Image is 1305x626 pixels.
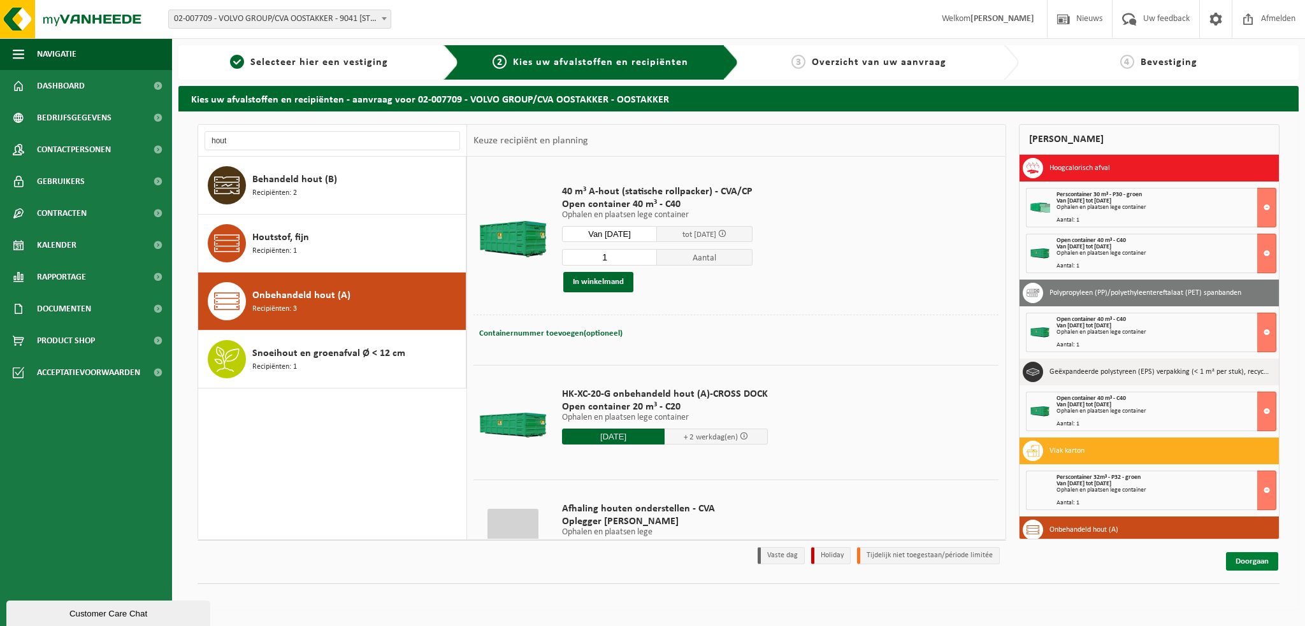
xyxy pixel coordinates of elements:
[970,14,1034,24] strong: [PERSON_NAME]
[37,166,85,197] span: Gebruikers
[478,325,624,343] button: Containernummer toevoegen(optioneel)
[198,157,466,215] button: Behandeld hout (B) Recipiënten: 2
[252,172,337,187] span: Behandeld hout (B)
[1056,500,1276,506] div: Aantal: 1
[37,70,85,102] span: Dashboard
[198,331,466,388] button: Snoeihout en groenafval Ø < 12 cm Recipiënten: 1
[1056,395,1126,402] span: Open container 40 m³ - C40
[562,211,753,220] p: Ophalen en plaatsen lege container
[252,288,350,303] span: Onbehandeld hout (A)
[562,413,768,422] p: Ophalen en plaatsen lege container
[252,187,297,199] span: Recipiënten: 2
[1226,552,1278,571] a: Doorgaan
[562,528,735,537] p: Ophalen en plaatsen lege
[758,547,805,564] li: Vaste dag
[1056,408,1276,415] div: Ophalen en plaatsen lege container
[1056,197,1111,204] strong: Van [DATE] tot [DATE]
[1056,204,1276,211] div: Ophalen en plaatsen lege container
[657,249,753,266] span: Aantal
[1056,480,1111,487] strong: Van [DATE] tot [DATE]
[479,329,623,338] span: Containernummer toevoegen(optioneel)
[562,185,753,198] span: 40 m³ A-hout (statische rollpacker) - CVA/CP
[493,55,507,69] span: 2
[562,388,768,401] span: HK-XC-20-G onbehandeld hout (A)-CROSS DOCK
[1056,401,1111,408] strong: Van [DATE] tot [DATE]
[250,57,388,68] span: Selecteer hier een vestiging
[1019,124,1280,155] div: [PERSON_NAME]
[1056,487,1276,494] div: Ophalen en plaatsen lege container
[1049,362,1270,382] h3: Geëxpandeerde polystyreen (EPS) verpakking (< 1 m² per stuk), recycleerbaar
[562,429,665,445] input: Selecteer datum
[562,502,735,515] span: Afhaling houten onderstellen - CVA
[811,547,851,564] li: Holiday
[1141,57,1197,68] span: Bevestiging
[6,598,213,626] iframe: chat widget
[178,86,1299,111] h2: Kies uw afvalstoffen en recipiënten - aanvraag voor 02-007709 - VOLVO GROUP/CVA OOSTAKKER - OOSTA...
[37,293,91,325] span: Documenten
[513,57,688,68] span: Kies uw afvalstoffen en recipiënten
[1056,237,1126,244] span: Open container 40 m³ - C40
[1056,316,1126,323] span: Open container 40 m³ - C40
[230,55,244,69] span: 1
[1056,421,1276,427] div: Aantal: 1
[791,55,805,69] span: 3
[1049,520,1118,540] h3: Onbehandeld hout (A)
[1120,55,1134,69] span: 4
[185,55,433,70] a: 1Selecteer hier een vestiging
[37,325,95,357] span: Product Shop
[37,134,111,166] span: Contactpersonen
[1056,217,1276,224] div: Aantal: 1
[1049,283,1241,303] h3: Polypropyleen (PP)/polyethyleentereftalaat (PET) spanbanden
[205,131,460,150] input: Materiaal zoeken
[1056,322,1111,329] strong: Van [DATE] tot [DATE]
[1056,243,1111,250] strong: Van [DATE] tot [DATE]
[37,197,87,229] span: Contracten
[37,261,86,293] span: Rapportage
[563,272,633,292] button: In winkelmand
[252,346,405,361] span: Snoeihout en groenafval Ø < 12 cm
[169,10,391,28] span: 02-007709 - VOLVO GROUP/CVA OOSTAKKER - 9041 OOSTAKKER, SMALLEHEERWEG 31
[37,357,140,388] span: Acceptatievoorwaarden
[562,198,753,211] span: Open container 40 m³ - C40
[1056,342,1276,348] div: Aantal: 1
[1056,250,1276,257] div: Ophalen en plaatsen lege container
[1056,474,1141,481] span: Perscontainer 32m³ - P32 - groen
[252,303,297,315] span: Recipiënten: 3
[1056,329,1276,336] div: Ophalen en plaatsen lege container
[252,361,297,373] span: Recipiënten: 1
[168,10,391,29] span: 02-007709 - VOLVO GROUP/CVA OOSTAKKER - 9041 OOSTAKKER, SMALLEHEERWEG 31
[252,245,297,257] span: Recipiënten: 1
[562,401,768,413] span: Open container 20 m³ - C20
[252,230,309,245] span: Houtstof, fijn
[198,273,466,331] button: Onbehandeld hout (A) Recipiënten: 3
[1056,263,1276,269] div: Aantal: 1
[37,38,76,70] span: Navigatie
[682,231,716,239] span: tot [DATE]
[198,215,466,273] button: Houtstof, fijn Recipiënten: 1
[857,547,1000,564] li: Tijdelijk niet toegestaan/période limitée
[812,57,946,68] span: Overzicht van uw aanvraag
[562,226,658,242] input: Selecteer datum
[684,433,738,441] span: + 2 werkdag(en)
[1056,191,1142,198] span: Perscontainer 30 m³ - P30 - groen
[562,515,735,528] span: Oplegger [PERSON_NAME]
[1049,441,1085,461] h3: Vlak karton
[1049,158,1110,178] h3: Hoogcalorisch afval
[467,125,595,157] div: Keuze recipiënt en planning
[37,102,112,134] span: Bedrijfsgegevens
[37,229,76,261] span: Kalender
